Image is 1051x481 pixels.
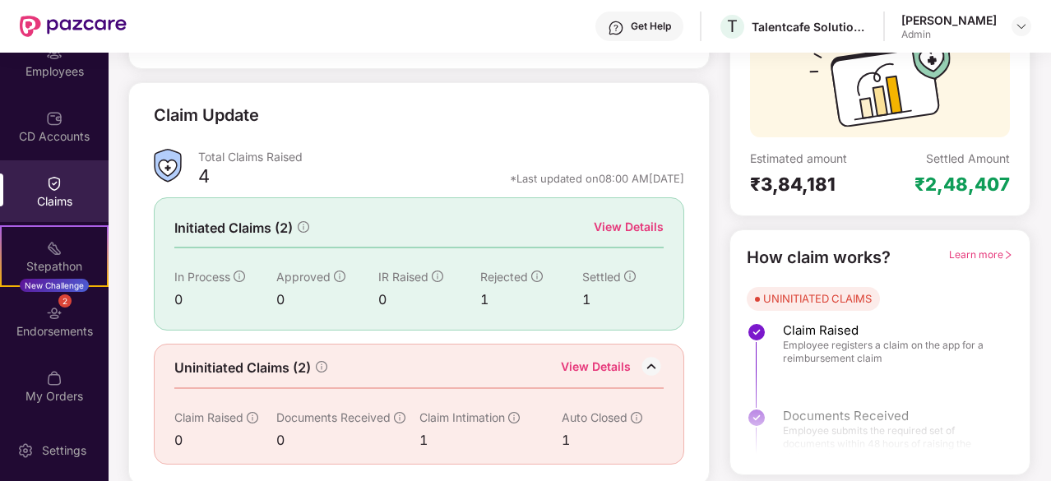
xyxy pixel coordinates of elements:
[752,19,867,35] div: Talentcafe Solutions Llp
[510,171,684,186] div: *Last updated on 08:00 AM[DATE]
[17,442,34,459] img: svg+xml;base64,PHN2ZyBpZD0iU2V0dGluZy0yMHgyMCIgeG1sbnM9Imh0dHA6Ly93d3cudzMub3JnLzIwMDAvc3ZnIiB3aW...
[276,430,419,451] div: 0
[378,289,480,310] div: 0
[508,412,520,423] span: info-circle
[20,279,89,292] div: New Challenge
[432,271,443,282] span: info-circle
[750,150,880,166] div: Estimated amount
[174,270,230,284] span: In Process
[624,271,636,282] span: info-circle
[582,270,621,284] span: Settled
[763,290,872,307] div: UNINITIATED CLAIMS
[480,289,582,310] div: 1
[561,358,631,379] div: View Details
[316,361,327,372] span: info-circle
[174,430,276,451] div: 0
[378,270,428,284] span: IR Raised
[154,103,259,128] div: Claim Update
[394,412,405,423] span: info-circle
[247,412,258,423] span: info-circle
[747,245,891,271] div: How claim works?
[46,240,63,257] img: svg+xml;base64,PHN2ZyB4bWxucz0iaHR0cDovL3d3dy53My5vcmcvMjAwMC9zdmciIHdpZHRoPSIyMSIgaGVpZ2h0PSIyMC...
[631,412,642,423] span: info-circle
[46,175,63,192] img: svg+xml;base64,PHN2ZyBpZD0iQ2xhaW0iIHhtbG5zPSJodHRwOi8vd3d3LnczLm9yZy8yMDAwL3N2ZyIgd2lkdGg9IjIwIi...
[174,218,293,238] span: Initiated Claims (2)
[46,45,63,62] img: svg+xml;base64,PHN2ZyBpZD0iRW1wbG95ZWVzIiB4bWxucz0iaHR0cDovL3d3dy53My5vcmcvMjAwMC9zdmciIHdpZHRoPS...
[46,305,63,321] img: svg+xml;base64,PHN2ZyBpZD0iRW5kb3JzZW1lbnRzIiB4bWxucz0iaHR0cDovL3d3dy53My5vcmcvMjAwMC9zdmciIHdpZH...
[949,248,1013,261] span: Learn more
[198,149,684,164] div: Total Claims Raised
[631,20,671,33] div: Get Help
[419,410,505,424] span: Claim Intimation
[276,289,378,310] div: 0
[298,221,309,233] span: info-circle
[608,20,624,36] img: svg+xml;base64,PHN2ZyBpZD0iSGVscC0zMngzMiIgeG1sbnM9Imh0dHA6Ly93d3cudzMub3JnLzIwMDAvc3ZnIiB3aWR0aD...
[46,370,63,386] img: svg+xml;base64,PHN2ZyBpZD0iTXlfT3JkZXJzIiBkYXRhLW5hbWU9Ik15IE9yZGVycyIgeG1sbnM9Imh0dHA6Ly93d3cudz...
[914,173,1010,196] div: ₹2,48,407
[334,271,345,282] span: info-circle
[1003,250,1013,260] span: right
[747,322,766,342] img: svg+xml;base64,PHN2ZyBpZD0iU3RlcC1Eb25lLTMyeDMyIiB4bWxucz0iaHR0cDovL3d3dy53My5vcmcvMjAwMC9zdmciIH...
[750,173,880,196] div: ₹3,84,181
[809,35,951,137] img: svg+xml;base64,PHN2ZyB3aWR0aD0iMTcyIiBoZWlnaHQ9IjExMyIgdmlld0JveD0iMCAwIDE3MiAxMTMiIGZpbGw9Im5vbm...
[562,430,643,451] div: 1
[480,270,528,284] span: Rejected
[276,270,331,284] span: Approved
[783,322,997,339] span: Claim Raised
[234,271,245,282] span: info-circle
[276,410,391,424] span: Documents Received
[174,410,243,424] span: Claim Raised
[37,442,91,459] div: Settings
[594,218,664,236] div: View Details
[639,354,664,379] img: DownIcon
[2,258,107,275] div: Stepathon
[174,358,311,378] span: Uninitiated Claims (2)
[901,12,997,28] div: [PERSON_NAME]
[901,28,997,41] div: Admin
[20,16,127,37] img: New Pazcare Logo
[198,164,210,192] div: 4
[562,410,627,424] span: Auto Closed
[419,430,562,451] div: 1
[46,110,63,127] img: svg+xml;base64,PHN2ZyBpZD0iQ0RfQWNjb3VudHMiIGRhdGEtbmFtZT0iQ0QgQWNjb3VudHMiIHhtbG5zPSJodHRwOi8vd3...
[531,271,543,282] span: info-circle
[1015,20,1028,33] img: svg+xml;base64,PHN2ZyBpZD0iRHJvcGRvd24tMzJ4MzIiIHhtbG5zPSJodHRwOi8vd3d3LnczLm9yZy8yMDAwL3N2ZyIgd2...
[174,289,276,310] div: 0
[58,294,72,308] div: 2
[783,339,997,365] span: Employee registers a claim on the app for a reimbursement claim
[582,289,664,310] div: 1
[154,149,182,183] img: ClaimsSummaryIcon
[926,150,1010,166] div: Settled Amount
[727,16,738,36] span: T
